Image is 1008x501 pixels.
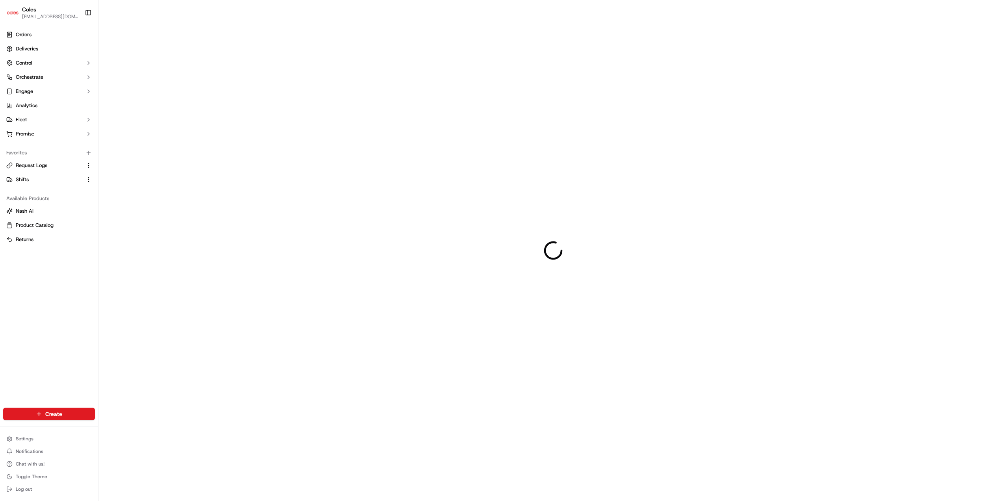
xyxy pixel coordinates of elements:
button: Settings [3,433,95,444]
span: Analytics [16,102,37,109]
a: Analytics [3,99,95,112]
span: Toggle Theme [16,473,47,480]
a: Request Logs [6,162,82,169]
button: Chat with us! [3,458,95,469]
span: Nash AI [16,208,33,215]
a: Orders [3,28,95,41]
button: Product Catalog [3,219,95,232]
span: Control [16,59,32,67]
button: Log out [3,484,95,495]
img: Coles [6,6,19,19]
span: Product Catalog [16,222,54,229]
span: Shifts [16,176,29,183]
div: Favorites [3,147,95,159]
span: Returns [16,236,33,243]
span: Settings [16,436,33,442]
button: Toggle Theme [3,471,95,482]
a: Deliveries [3,43,95,55]
span: Notifications [16,448,43,455]
button: Engage [3,85,95,98]
button: Promise [3,128,95,140]
a: Returns [6,236,92,243]
button: ColesColes[EMAIL_ADDRESS][DOMAIN_NAME] [3,3,82,22]
span: Create [45,410,62,418]
span: Orders [16,31,31,38]
span: Chat with us! [16,461,44,467]
span: Promise [16,130,34,137]
button: Shifts [3,173,95,186]
button: Fleet [3,113,95,126]
button: Request Logs [3,159,95,172]
button: Control [3,57,95,69]
button: Create [3,408,95,420]
a: Shifts [6,176,82,183]
a: Product Catalog [6,222,92,229]
button: Nash AI [3,205,95,217]
button: [EMAIL_ADDRESS][DOMAIN_NAME] [22,13,78,20]
button: Coles [22,6,36,13]
span: Fleet [16,116,27,123]
a: Nash AI [6,208,92,215]
button: Orchestrate [3,71,95,83]
button: Notifications [3,446,95,457]
span: Log out [16,486,32,492]
span: Engage [16,88,33,95]
div: Available Products [3,192,95,205]
button: Returns [3,233,95,246]
span: Request Logs [16,162,47,169]
span: Deliveries [16,45,38,52]
span: Orchestrate [16,74,43,81]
